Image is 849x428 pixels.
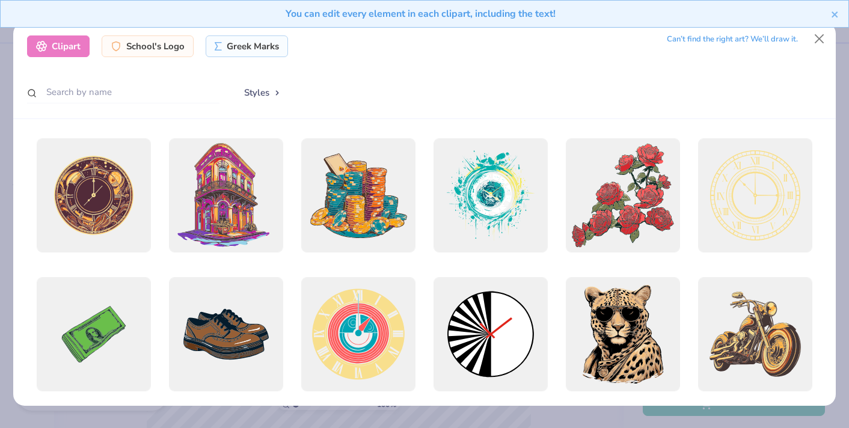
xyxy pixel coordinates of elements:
div: Clipart [27,35,90,57]
div: Can’t find the right art? We’ll draw it. [667,29,798,50]
div: School's Logo [102,35,194,57]
div: You can edit every element in each clipart, including the text! [10,7,831,21]
div: Greek Marks [206,35,288,57]
button: Styles [231,81,294,104]
button: close [831,7,839,21]
input: Search by name [27,81,219,103]
button: Close [808,27,831,50]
